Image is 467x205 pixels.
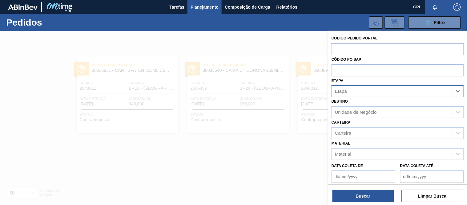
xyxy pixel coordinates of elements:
div: Material [335,151,351,157]
div: Solicitação de Revisão de Pedidos [385,16,405,29]
input: dd/mm/yyyy [332,170,395,183]
span: Composição de Carga [225,3,270,11]
label: Código Pedido Portal [332,36,378,40]
label: Etapa [332,79,344,83]
label: Material [332,141,350,146]
div: Importar Negociações dos Pedidos [369,16,383,29]
h1: Pedidos [6,19,95,26]
div: Unidade de Negócio [335,110,377,115]
img: TNhmsLtSVTkK8tSr43FrP2fwEKptu5GPRR3wAAAABJRU5ErkJggg== [8,4,38,10]
label: Códido PO SAP [332,57,361,62]
span: Planejamento [191,3,219,11]
img: Logout [453,3,461,11]
label: Data coleta até [400,164,433,168]
label: Carteira [332,120,351,125]
span: Tarefas [169,3,184,11]
div: Carteira [335,130,351,136]
input: dd/mm/yyyy [400,170,464,183]
button: Filtro [409,16,461,29]
label: Destino [332,99,348,104]
div: Etapa [335,89,347,94]
label: Data coleta de [332,164,363,168]
span: Relatórios [276,3,297,11]
span: Filtro [434,20,445,25]
button: Notificações [425,3,445,11]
